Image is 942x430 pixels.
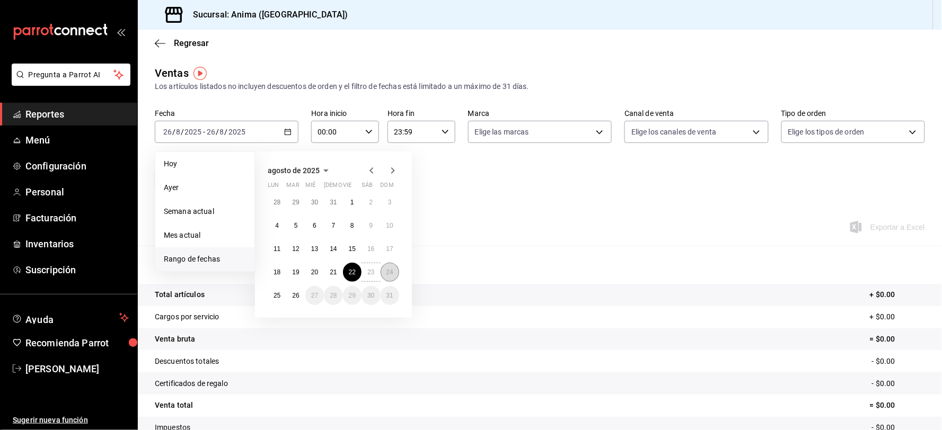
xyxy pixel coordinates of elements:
[25,237,129,251] span: Inventarios
[268,286,286,305] button: 25 de agosto de 2025
[305,286,324,305] button: 27 de agosto de 2025
[155,289,205,300] p: Total artículos
[225,128,228,136] span: /
[362,286,380,305] button: 30 de agosto de 2025
[117,28,125,36] button: open_drawer_menu
[292,199,299,206] abbr: 29 de julio de 2025
[332,222,336,229] abbr: 7 de agosto de 2025
[367,292,374,299] abbr: 30 de agosto de 2025
[155,65,189,81] div: Ventas
[25,185,129,199] span: Personal
[386,268,393,276] abbr: 24 de agosto de 2025
[268,166,320,175] span: agosto de 2025
[286,216,305,235] button: 5 de agosto de 2025
[311,292,318,299] abbr: 27 de agosto de 2025
[181,128,184,136] span: /
[155,378,228,389] p: Certificados de regalo
[155,334,195,345] p: Venta bruta
[343,239,362,258] button: 15 de agosto de 2025
[870,400,925,411] p: = $0.00
[268,263,286,282] button: 18 de agosto de 2025
[29,69,114,80] span: Pregunta a Parrot AI
[870,334,925,345] p: = $0.00
[631,127,716,137] span: Elige los canales de venta
[164,254,246,265] span: Rango de fechas
[381,216,399,235] button: 10 de agosto de 2025
[292,245,299,253] abbr: 12 de agosto de 2025
[388,199,392,206] abbr: 3 de agosto de 2025
[155,258,925,271] p: Resumen
[369,222,373,229] abbr: 9 de agosto de 2025
[155,38,209,48] button: Regresar
[286,239,305,258] button: 12 de agosto de 2025
[294,222,298,229] abbr: 5 de agosto de 2025
[25,133,129,147] span: Menú
[386,292,393,299] abbr: 31 de agosto de 2025
[311,110,379,118] label: Hora inicio
[268,239,286,258] button: 11 de agosto de 2025
[274,245,280,253] abbr: 11 de agosto de 2025
[350,222,354,229] abbr: 8 de agosto de 2025
[274,199,280,206] abbr: 28 de julio de 2025
[362,263,380,282] button: 23 de agosto de 2025
[268,164,332,177] button: agosto de 2025
[164,230,246,241] span: Mes actual
[216,128,219,136] span: /
[381,239,399,258] button: 17 de agosto de 2025
[25,211,129,225] span: Facturación
[164,206,246,217] span: Semana actual
[349,268,356,276] abbr: 22 de agosto de 2025
[164,158,246,169] span: Hoy
[193,67,207,80] img: Tooltip marker
[788,127,865,137] span: Elige los tipos de orden
[184,128,202,136] input: ----
[388,110,455,118] label: Hora fin
[274,268,280,276] abbr: 18 de agosto de 2025
[386,245,393,253] abbr: 17 de agosto de 2025
[369,199,373,206] abbr: 2 de agosto de 2025
[286,286,305,305] button: 26 de agosto de 2025
[25,311,115,324] span: Ayuda
[155,400,193,411] p: Venta total
[343,193,362,212] button: 1 de agosto de 2025
[155,81,925,92] div: Los artículos listados no incluyen descuentos de orden y el filtro de fechas está limitado a un m...
[349,292,356,299] abbr: 29 de agosto de 2025
[870,289,925,300] p: + $0.00
[286,263,305,282] button: 19 de agosto de 2025
[324,239,342,258] button: 14 de agosto de 2025
[872,378,925,389] p: - $0.00
[367,245,374,253] abbr: 16 de agosto de 2025
[381,193,399,212] button: 3 de agosto de 2025
[172,128,175,136] span: /
[330,245,337,253] abbr: 14 de agosto de 2025
[305,193,324,212] button: 30 de julio de 2025
[870,311,925,322] p: + $0.00
[343,182,351,193] abbr: viernes
[475,127,529,137] span: Elige las marcas
[324,216,342,235] button: 7 de agosto de 2025
[286,193,305,212] button: 29 de julio de 2025
[343,286,362,305] button: 29 de agosto de 2025
[155,311,219,322] p: Cargos por servicio
[381,286,399,305] button: 31 de agosto de 2025
[781,110,925,118] label: Tipo de orden
[305,182,315,193] abbr: miércoles
[324,193,342,212] button: 31 de julio de 2025
[324,263,342,282] button: 21 de agosto de 2025
[228,128,246,136] input: ----
[203,128,205,136] span: -
[175,128,181,136] input: --
[330,292,337,299] abbr: 28 de agosto de 2025
[468,110,612,118] label: Marca
[13,415,129,426] span: Sugerir nueva función
[624,110,768,118] label: Canal de venta
[268,193,286,212] button: 28 de julio de 2025
[872,356,925,367] p: - $0.00
[343,216,362,235] button: 8 de agosto de 2025
[184,8,348,21] h3: Sucursal: Anima ([GEOGRAPHIC_DATA])
[305,239,324,258] button: 13 de agosto de 2025
[386,222,393,229] abbr: 10 de agosto de 2025
[12,64,130,86] button: Pregunta a Parrot AI
[275,222,279,229] abbr: 4 de agosto de 2025
[311,245,318,253] abbr: 13 de agosto de 2025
